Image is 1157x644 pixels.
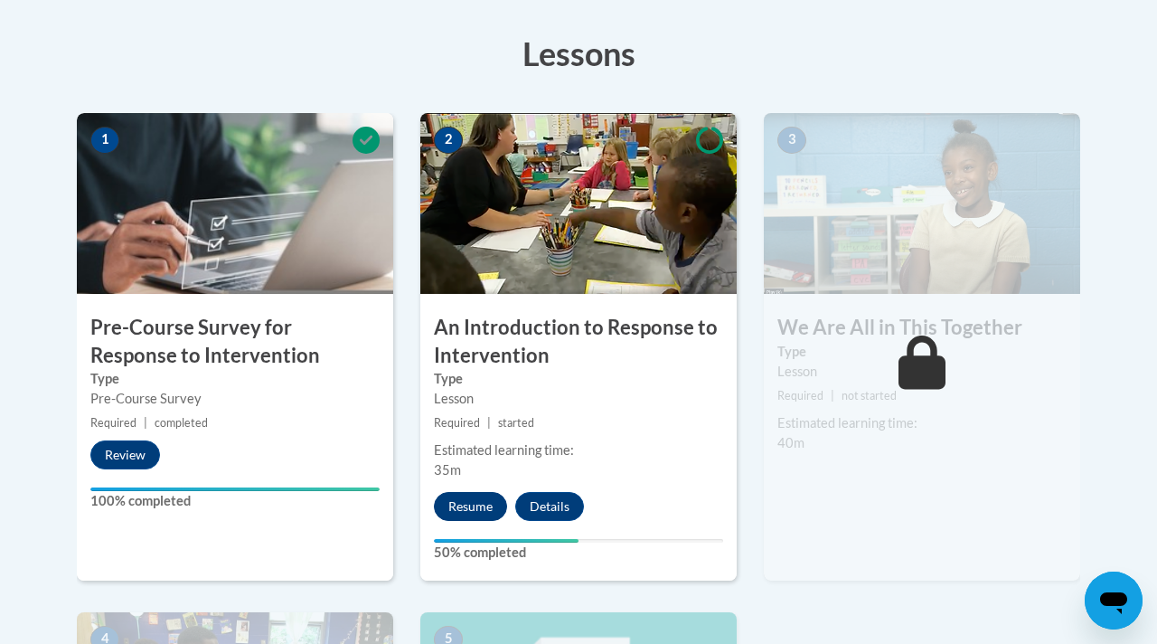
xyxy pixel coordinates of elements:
span: | [487,416,491,430]
span: Required [434,416,480,430]
div: Lesson [434,389,723,409]
span: 35m [434,462,461,478]
label: Type [90,369,380,389]
button: Resume [434,492,507,521]
label: Type [434,369,723,389]
div: Estimated learning time: [777,413,1067,433]
span: 40m [777,435,804,450]
h3: Pre-Course Survey for Response to Intervention [77,314,393,370]
span: Required [777,389,823,402]
img: Course Image [420,113,737,294]
label: Type [777,342,1067,362]
span: 2 [434,127,463,154]
label: 100% completed [90,491,380,511]
span: not started [842,389,897,402]
div: Pre-Course Survey [90,389,380,409]
span: 1 [90,127,119,154]
span: started [498,416,534,430]
button: Review [90,440,160,469]
h3: We Are All in This Together [764,314,1080,342]
span: | [144,416,147,430]
label: 50% completed [434,543,723,563]
div: Lesson [777,362,1067,382]
div: Your progress [90,488,380,491]
h3: Lessons [77,31,1080,76]
span: 3 [777,127,806,154]
button: Details [515,492,584,521]
span: | [831,389,834,402]
img: Course Image [764,113,1080,294]
h3: An Introduction to Response to Intervention [420,314,737,370]
span: completed [155,416,208,430]
div: Estimated learning time: [434,440,723,460]
div: Your progress [434,539,578,543]
img: Course Image [77,113,393,294]
iframe: Button to launch messaging window [1085,572,1143,630]
span: Required [90,416,136,430]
